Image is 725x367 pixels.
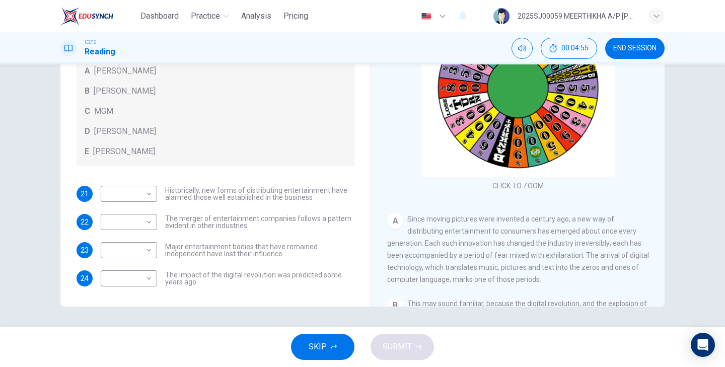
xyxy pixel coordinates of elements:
[387,215,649,283] span: Since moving pictures were invented a century ago, a new way of distributing entertainment to con...
[283,10,308,22] span: Pricing
[420,13,432,20] img: en
[93,145,155,158] span: [PERSON_NAME]
[85,85,90,97] span: B
[279,7,312,25] button: Pricing
[387,213,403,229] div: A
[541,38,597,59] div: Hide
[94,85,156,97] span: [PERSON_NAME]
[136,7,183,25] button: Dashboard
[191,10,220,22] span: Practice
[81,218,89,226] span: 22
[85,39,96,46] span: IELTS
[60,6,113,26] img: EduSynch logo
[309,340,327,354] span: SKIP
[241,10,271,22] span: Analysis
[85,145,89,158] span: E
[512,38,533,59] div: Mute
[94,105,113,117] span: MGM
[237,7,275,25] button: Analysis
[85,65,90,77] span: A
[81,275,89,282] span: 24
[140,10,179,22] span: Dashboard
[613,44,657,52] span: END SESSION
[165,187,354,201] span: Historically, new forms of distributing entertainment have alarmed those well established in the ...
[81,247,89,254] span: 23
[85,125,90,137] span: D
[165,271,354,285] span: The impact of the digital revolution was predicted some years ago
[60,6,136,26] a: EduSynch logo
[561,44,589,52] span: 00:04:55
[165,243,354,257] span: Major entertainment bodies that have remained independent have lost their influence
[493,8,510,24] img: Profile picture
[541,38,597,59] button: 00:04:55
[81,190,89,197] span: 21
[94,65,156,77] span: [PERSON_NAME]
[691,333,715,357] div: Open Intercom Messenger
[518,10,636,22] div: 2025SJ00059 MEERTHIKHA A/P [PERSON_NAME]
[387,298,403,314] div: B
[85,105,90,117] span: C
[85,46,115,58] h1: Reading
[165,215,354,229] span: The merger of entertainment companies follows a pattern evident in other industries
[605,38,665,59] button: END SESSION
[94,125,156,137] span: [PERSON_NAME]
[291,334,354,360] button: SKIP
[187,7,233,25] button: Practice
